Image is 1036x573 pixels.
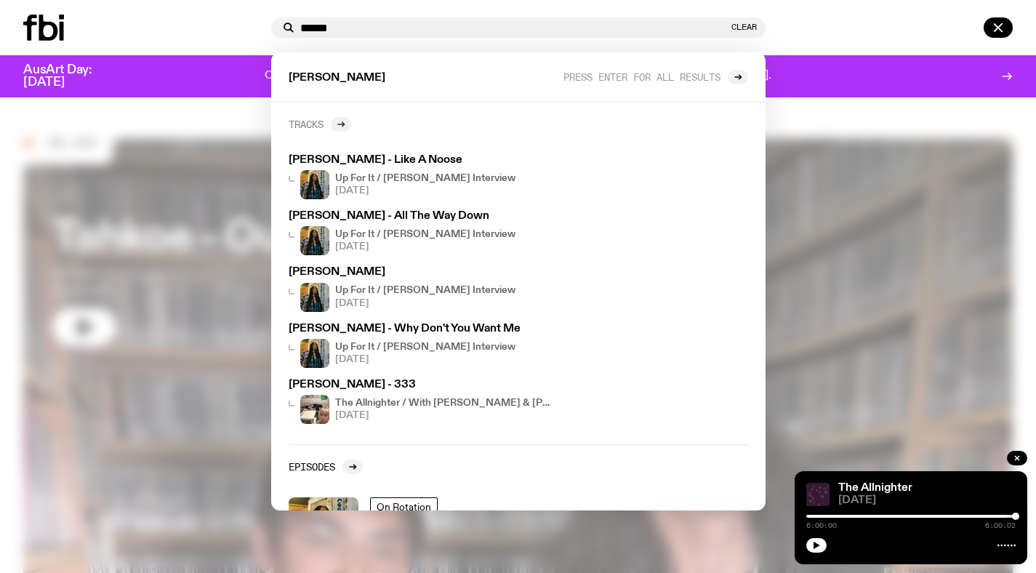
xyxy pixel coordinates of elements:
img: Ify - a Brown Skin girl with black braided twists, looking up to the side with her tongue stickin... [300,339,329,368]
a: [PERSON_NAME]Ify - a Brown Skin girl with black braided twists, looking up to the side with her t... [283,261,562,317]
span: [DATE] [335,355,515,364]
a: Ify - a Brown Skin girl with black braided twists, looking up to the side with her tongue stickin... [283,492,754,573]
h3: [PERSON_NAME] - Why Don't You Want Me [289,324,556,334]
a: [PERSON_NAME] - Like A NooseIfy - a Brown Skin girl with black braided twists, looking up to the ... [283,149,562,205]
h4: Up For It / [PERSON_NAME] Interview [335,230,515,239]
span: [DATE] [838,495,1016,506]
a: [PERSON_NAME] - Why Don't You Want MeIfy - a Brown Skin girl with black braided twists, looking u... [283,318,562,374]
h3: [PERSON_NAME] - Like A Noose [289,155,556,166]
a: Episodes [289,460,363,474]
h4: The Allnighter / With [PERSON_NAME] & [PERSON_NAME] <3 [335,398,556,408]
span: [DATE] [335,299,515,308]
a: Press enter for all results [563,70,748,84]
h4: Up For It / [PERSON_NAME] Interview [335,342,515,352]
span: [DATE] [335,411,556,420]
a: [PERSON_NAME] - 333The Allnighter / With [PERSON_NAME] & [PERSON_NAME] <3[DATE] [283,374,562,430]
a: [PERSON_NAME] - All The Way DownIfy - a Brown Skin girl with black braided twists, looking up to ... [283,205,562,261]
h2: Episodes [289,461,335,472]
span: [DATE] [335,186,515,196]
img: Ify - a Brown Skin girl with black braided twists, looking up to the side with her tongue stickin... [300,283,329,312]
h3: [PERSON_NAME] - 333 [289,380,556,390]
p: One day. One community. One frequency worth fighting for. Donate to support [DOMAIN_NAME]. [265,70,771,83]
h3: [PERSON_NAME] [289,267,556,278]
h2: Tracks [289,119,324,129]
img: Ify - a Brown Skin girl with black braided twists, looking up to the side with her tongue stickin... [300,170,329,199]
h4: Up For It / [PERSON_NAME] Interview [335,174,515,183]
button: Clear [731,23,757,31]
h3: [PERSON_NAME] - All The Way Down [289,211,556,222]
h3: AusArt Day: [DATE] [23,64,116,89]
img: Ify - a Brown Skin girl with black braided twists, looking up to the side with her tongue stickin... [300,226,329,255]
span: Press enter for all results [563,71,720,82]
span: [DATE] [335,242,515,252]
span: 6:00:02 [985,522,1016,529]
a: Tracks [289,117,351,132]
h4: Up For It / [PERSON_NAME] Interview [335,286,515,295]
span: 6:00:00 [806,522,837,529]
a: The Allnighter [838,482,912,494]
span: [PERSON_NAME] [289,73,385,84]
img: Ify - a Brown Skin girl with black braided twists, looking up to the side with her tongue stickin... [289,497,358,567]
